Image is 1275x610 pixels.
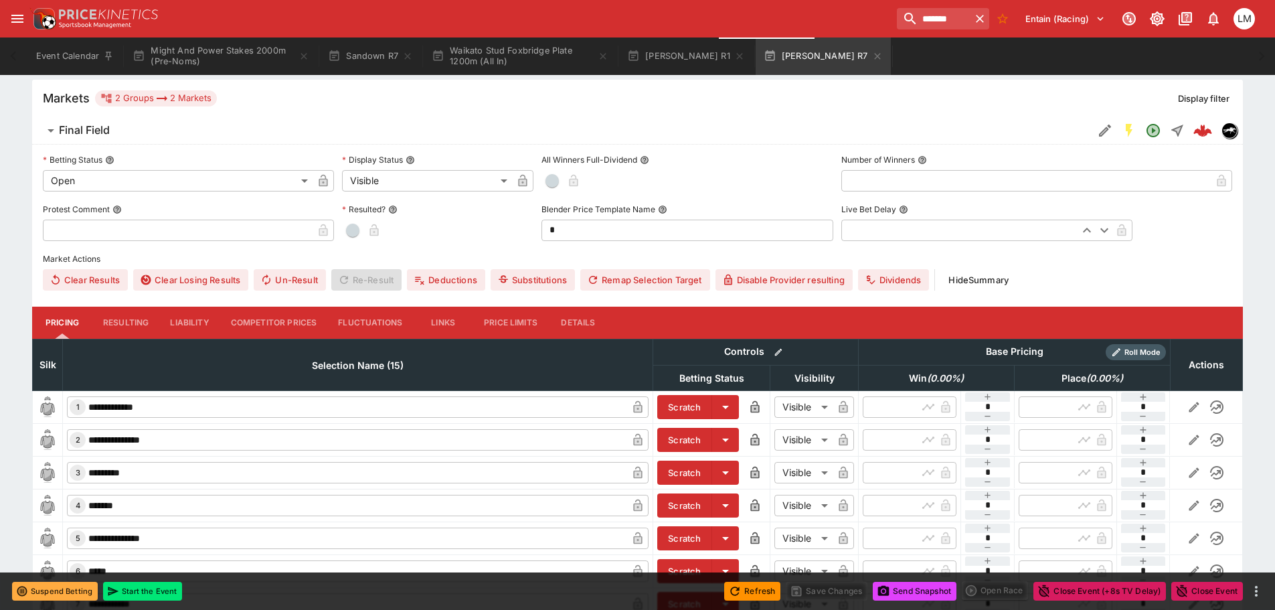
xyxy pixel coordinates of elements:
[43,170,313,192] div: Open
[774,429,833,451] div: Visible
[100,90,211,106] div: 2 Groups 2 Markets
[981,344,1049,360] div: Base Pricing
[841,154,915,165] p: Number of Winners
[124,37,317,75] button: Might And Power Stakes 2000m (Pre-Noms)
[133,269,248,291] button: Clear Losing Results
[1165,119,1189,143] button: Straight
[342,170,512,192] div: Visible
[841,204,896,215] p: Live Bet Delay
[37,462,58,483] img: runner 3
[342,204,386,215] p: Resulted?
[331,269,402,291] span: Re-Result
[1141,119,1165,143] button: Open
[37,396,58,418] img: runner 1
[1201,7,1225,31] button: Notifications
[774,528,833,549] div: Visible
[918,155,927,165] button: Number of Winners
[32,117,1093,144] button: Final Field
[59,123,110,137] h6: Final Field
[541,204,655,215] p: Blender Price Template Name
[92,307,159,339] button: Resulting
[1170,339,1242,390] th: Actions
[43,249,1232,269] label: Market Actions
[29,5,56,32] img: PriceKinetics Logo
[665,370,759,386] span: Betting Status
[74,402,82,412] span: 1
[43,90,90,106] h5: Markets
[658,205,667,214] button: Blender Price Template Name
[32,307,92,339] button: Pricing
[653,339,859,365] th: Controls
[640,155,649,165] button: All Winners Full-Dividend
[112,205,122,214] button: Protest Comment
[1193,121,1212,140] div: 66efcea2-cc8c-46dc-ba5f-8224083db30b
[1193,121,1212,140] img: logo-cerberus--red.svg
[657,461,712,485] button: Scratch
[940,269,1017,291] button: HideSummary
[320,37,421,75] button: Sandown R7
[43,204,110,215] p: Protest Comment
[33,339,63,390] th: Silk
[73,435,83,445] span: 2
[780,370,849,386] span: Visibility
[473,307,548,339] button: Price Limits
[28,37,122,75] button: Event Calendar
[1145,7,1169,31] button: Toggle light/dark mode
[1117,7,1141,31] button: Connected to PK
[1033,582,1166,601] button: Close Event (+8s TV Delay)
[413,307,473,339] button: Links
[1047,370,1138,386] span: excl. Emergencies (0.00%)
[12,582,98,601] button: Suspend Betting
[103,582,182,601] button: Start the Event
[858,269,929,291] button: Dividends
[407,269,485,291] button: Deductions
[59,9,158,19] img: PriceKinetics
[548,307,608,339] button: Details
[105,155,114,165] button: Betting Status
[342,154,403,165] p: Display Status
[1117,119,1141,143] button: SGM Enabled
[37,495,58,516] img: runner 4
[1189,117,1216,144] a: 66efcea2-cc8c-46dc-ba5f-8224083db30b
[73,468,83,477] span: 3
[297,358,418,374] span: Selection Name (15)
[1106,344,1166,360] div: Show/hide Price Roll mode configuration.
[1234,8,1255,29] div: Luigi Mollo
[73,501,83,510] span: 4
[43,154,102,165] p: Betting Status
[159,307,220,339] button: Liability
[1145,123,1161,139] svg: Open
[774,462,833,483] div: Visible
[770,344,787,361] button: Bulk edit
[491,269,575,291] button: Substitutions
[657,395,712,419] button: Scratch
[774,495,833,516] div: Visible
[873,582,956,601] button: Send Snapshot
[1248,583,1264,599] button: more
[43,269,128,291] button: Clear Results
[774,396,833,418] div: Visible
[37,560,58,582] img: runner 6
[37,429,58,451] img: runner 2
[1229,4,1259,33] button: Luigi Mollo
[1221,123,1238,139] div: nztr
[992,8,1013,29] button: No Bookmarks
[73,566,83,576] span: 6
[927,370,964,386] em: ( 0.00 %)
[220,307,328,339] button: Competitor Prices
[1086,370,1123,386] em: ( 0.00 %)
[657,559,712,583] button: Scratch
[657,526,712,550] button: Scratch
[619,37,753,75] button: [PERSON_NAME] R1
[1173,7,1197,31] button: Documentation
[756,37,891,75] button: [PERSON_NAME] R7
[406,155,415,165] button: Display Status
[962,581,1028,600] div: split button
[254,269,325,291] button: Un-Result
[388,205,398,214] button: Resulted?
[1119,347,1166,358] span: Roll Mode
[657,428,712,452] button: Scratch
[897,8,970,29] input: search
[424,37,616,75] button: Waikato Stud Foxbridge Plate 1200m (All In)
